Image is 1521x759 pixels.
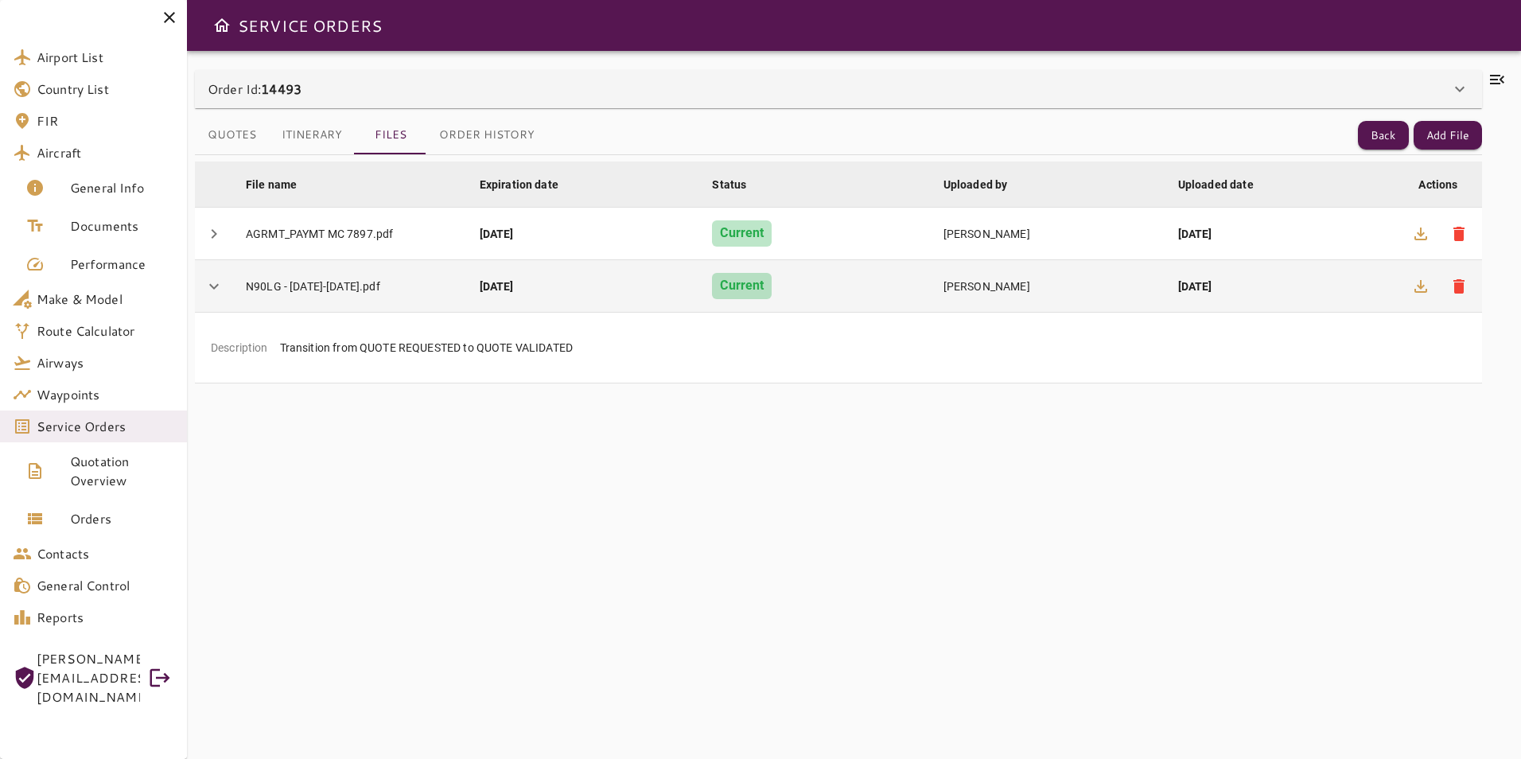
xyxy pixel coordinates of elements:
[37,111,174,130] span: FIR
[1178,278,1385,294] div: [DATE]
[1402,267,1440,306] button: Download file
[195,116,547,154] div: basic tabs example
[480,175,579,194] span: Expiration date
[269,116,355,154] button: Itinerary
[37,608,174,627] span: Reports
[70,509,174,528] span: Orders
[1358,121,1409,150] button: Back
[204,277,224,296] span: chevron_right
[712,220,772,247] div: Current
[1402,215,1440,253] button: Download file
[70,216,174,235] span: Documents
[211,340,268,356] p: Description
[37,48,174,67] span: Airport List
[1178,175,1254,194] div: Uploaded date
[261,80,301,98] b: 14493
[943,175,1008,194] div: Uploaded by
[943,226,1153,242] div: [PERSON_NAME]
[1414,121,1482,150] button: Add File
[37,417,174,436] span: Service Orders
[280,340,574,356] p: Transition from QUOTE REQUESTED to QUOTE VALIDATED
[943,278,1153,294] div: [PERSON_NAME]
[246,278,454,294] div: N90LG - [DATE]-[DATE].pdf
[37,576,174,595] span: General Control
[246,175,317,194] span: File name
[37,649,140,706] span: [PERSON_NAME][EMAIL_ADDRESS][DOMAIN_NAME]
[246,226,454,242] div: AGRMT_PAYMT MC 7897.pdf
[195,116,269,154] button: Quotes
[712,273,772,299] div: Current
[1440,267,1478,306] button: Delete file
[37,385,174,404] span: Waypoints
[943,175,1029,194] span: Uploaded by
[712,175,746,194] div: Status
[426,116,547,154] button: Order History
[37,321,174,341] span: Route Calculator
[37,80,174,99] span: Country List
[480,278,687,294] div: [DATE]
[480,175,558,194] div: Expiration date
[208,80,301,99] p: Order Id:
[37,544,174,563] span: Contacts
[37,143,174,162] span: Aircraft
[1440,215,1478,253] button: Delete file
[206,10,238,41] button: Open drawer
[712,175,767,194] span: Status
[1178,226,1385,242] div: [DATE]
[70,452,174,490] span: Quotation Overview
[37,290,174,309] span: Make & Model
[1449,277,1468,296] span: delete
[70,178,174,197] span: General Info
[1449,224,1468,243] span: delete
[246,175,297,194] div: File name
[37,353,174,372] span: Airways
[204,224,224,243] span: chevron_right
[238,13,382,38] h6: SERVICE ORDERS
[195,70,1482,108] div: Order Id:14493
[480,226,687,242] div: [DATE]
[70,255,174,274] span: Performance
[1178,175,1274,194] span: Uploaded date
[355,116,426,154] button: Files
